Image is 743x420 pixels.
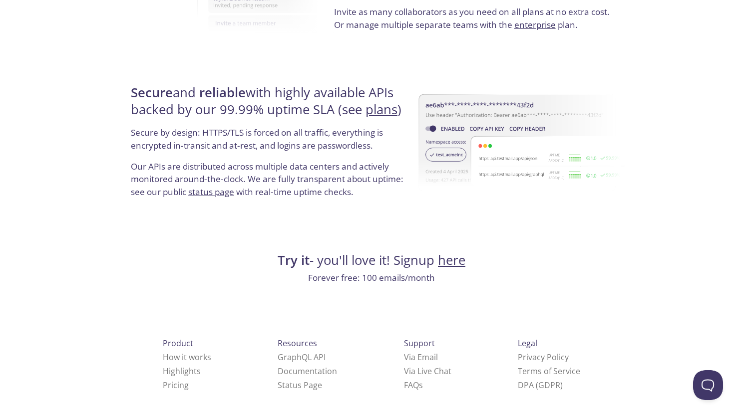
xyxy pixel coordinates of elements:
[163,338,193,349] span: Product
[438,251,465,269] a: here
[199,84,246,101] strong: reliable
[334,5,612,31] p: Invite as many collaborators as you need on all plans at no extra cost. Or manage multiple separa...
[131,160,409,207] p: Our APIs are distributed across multiple data centers and actively monitored around-the-clock. We...
[278,352,326,363] a: GraphQL API
[518,366,580,377] a: Terms of Service
[366,101,397,118] a: plans
[404,352,438,363] a: Via Email
[163,366,201,377] a: Highlights
[163,352,211,363] a: How it works
[278,366,337,377] a: Documentation
[693,370,723,400] iframe: Help Scout Beacon - Open
[128,271,615,284] p: Forever free: 100 emails/month
[128,252,615,269] h4: - you'll love it! Signup
[518,338,537,349] span: Legal
[278,251,310,269] strong: Try it
[404,366,451,377] a: Via Live Chat
[404,380,423,391] a: FAQ
[131,126,409,160] p: Secure by design: HTTPS/TLS is forced on all traffic, everything is encrypted in-transit and at-r...
[278,380,322,391] a: Status Page
[419,63,625,223] img: uptime
[518,352,569,363] a: Privacy Policy
[131,84,173,101] strong: Secure
[163,380,189,391] a: Pricing
[514,19,556,30] a: enterprise
[404,338,435,349] span: Support
[518,380,563,391] a: DPA (GDPR)
[188,186,234,198] a: status page
[131,84,409,127] h4: and with highly available APIs backed by our 99.99% uptime SLA (see )
[419,380,423,391] span: s
[278,338,317,349] span: Resources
